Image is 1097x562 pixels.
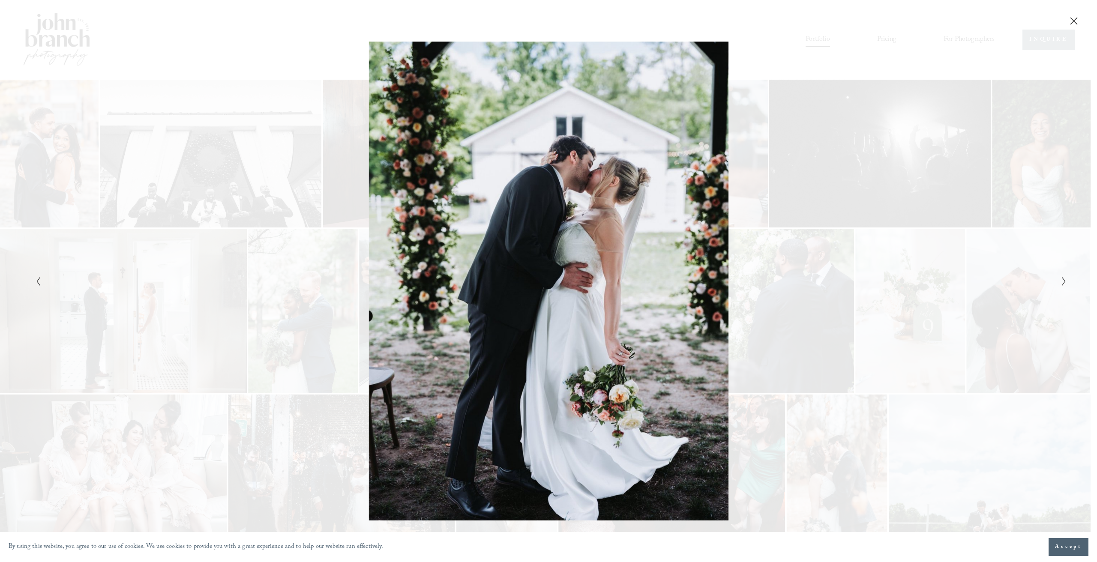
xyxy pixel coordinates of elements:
[1067,16,1081,26] button: Close
[33,276,39,286] button: Previous Slide
[9,541,384,553] p: By using this website, you agree to our use of cookies. We use cookies to provide you with a grea...
[1058,276,1064,286] button: Next Slide
[1049,538,1088,556] button: Accept
[1055,543,1082,551] span: Accept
